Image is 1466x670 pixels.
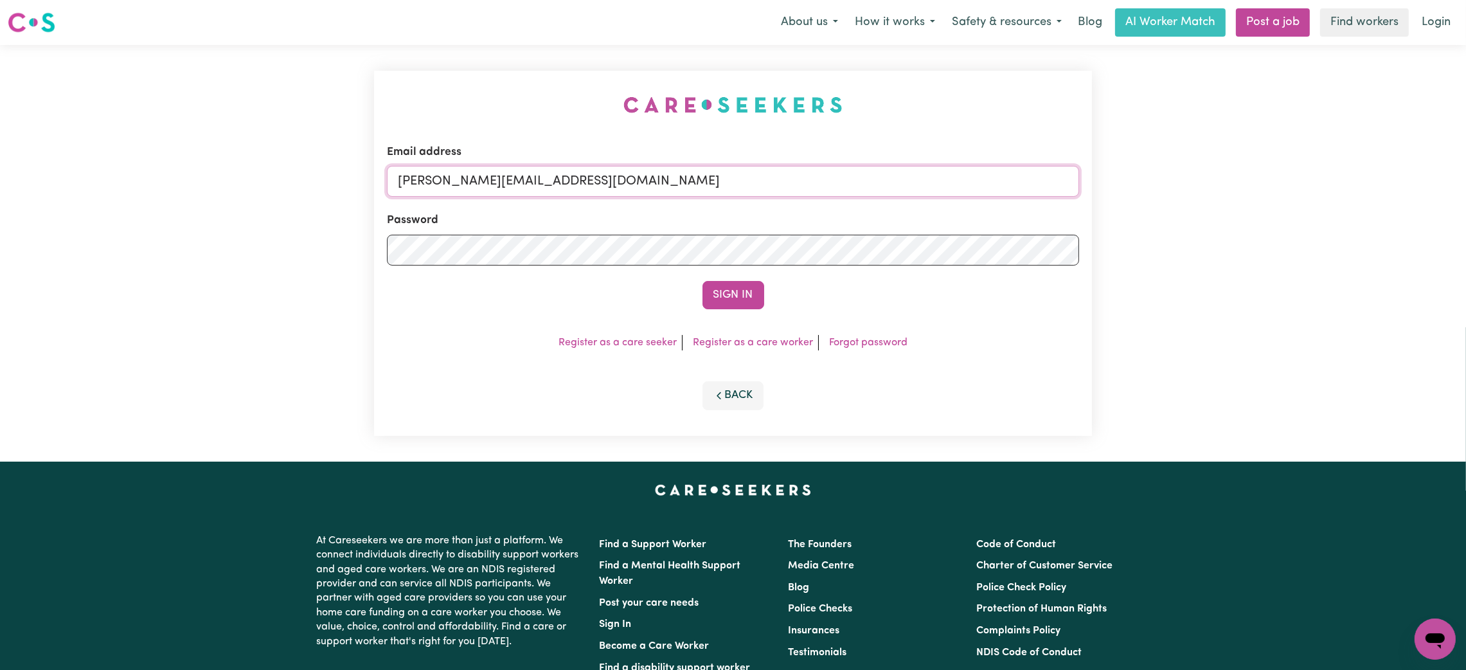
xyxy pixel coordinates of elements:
button: About us [773,9,846,36]
button: Sign In [702,281,764,309]
a: Forgot password [829,338,907,348]
a: NDIS Code of Conduct [976,647,1082,658]
a: Police Check Policy [976,583,1066,593]
a: Media Centre [788,561,854,571]
a: Police Checks [788,604,852,614]
button: Back [702,381,764,410]
a: AI Worker Match [1115,8,1226,37]
a: Register as a care seeker [559,338,677,348]
a: Protection of Human Rights [976,604,1107,614]
a: Code of Conduct [976,539,1056,550]
a: Careseekers home page [655,485,811,495]
iframe: Button to launch messaging window, conversation in progress [1415,619,1456,660]
img: Careseekers logo [8,11,55,34]
a: Find a Support Worker [600,539,707,550]
a: Become a Care Worker [600,641,710,651]
a: Careseekers logo [8,8,55,37]
a: Find a Mental Health Support Worker [600,561,741,586]
label: Password [387,212,438,229]
p: At Careseekers we are more than just a platform. We connect individuals directly to disability su... [317,529,584,654]
a: Post your care needs [600,598,699,608]
a: Charter of Customer Service [976,561,1113,571]
input: Email address [387,166,1079,197]
a: Post a job [1236,8,1310,37]
a: Find workers [1320,8,1409,37]
a: The Founders [788,539,852,550]
a: Sign In [600,619,632,629]
a: Blog [1070,8,1110,37]
a: Insurances [788,626,839,636]
a: Register as a care worker [693,338,813,348]
a: Complaints Policy [976,626,1060,636]
a: Blog [788,583,809,593]
button: How it works [846,9,943,36]
a: Login [1414,8,1458,37]
a: Testimonials [788,647,846,658]
label: Email address [387,144,461,161]
button: Safety & resources [943,9,1070,36]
